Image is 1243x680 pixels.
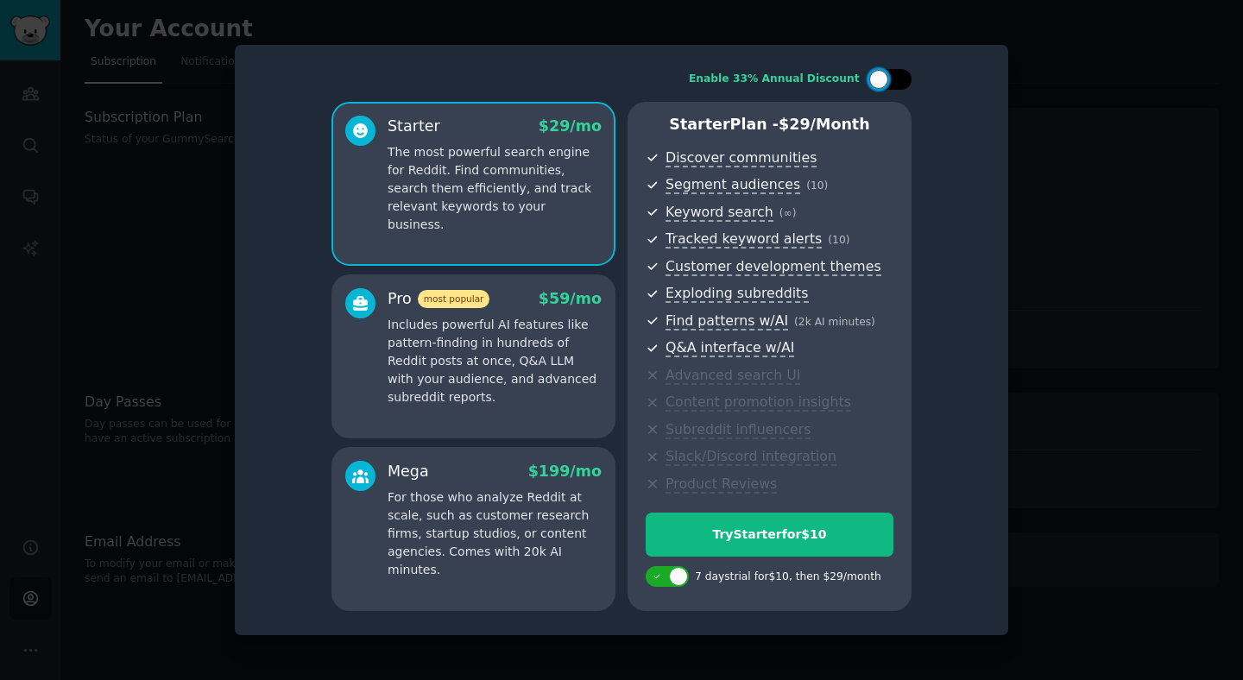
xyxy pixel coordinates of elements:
[666,149,817,167] span: Discover communities
[388,116,440,137] div: Starter
[666,258,881,276] span: Customer development themes
[666,339,794,357] span: Q&A interface w/AI
[666,367,800,385] span: Advanced search UI
[388,316,602,406] p: Includes powerful AI features like pattern-finding in hundreds of Reddit posts at once, Q&A LLM w...
[646,114,893,135] p: Starter Plan -
[646,513,893,557] button: TryStarterfor$10
[666,204,773,222] span: Keyword search
[666,176,800,194] span: Segment audiences
[528,463,602,480] span: $ 199 /mo
[666,421,811,439] span: Subreddit influencers
[666,475,777,494] span: Product Reviews
[666,285,808,303] span: Exploding subreddits
[666,448,836,466] span: Slack/Discord integration
[388,288,489,310] div: Pro
[828,234,849,246] span: ( 10 )
[539,290,602,307] span: $ 59 /mo
[666,312,788,331] span: Find patterns w/AI
[695,570,881,585] div: 7 days trial for $10 , then $ 29 /month
[388,143,602,234] p: The most powerful search engine for Reddit. Find communities, search them efficiently, and track ...
[689,72,860,87] div: Enable 33% Annual Discount
[388,488,602,579] p: For those who analyze Reddit at scale, such as customer research firms, startup studios, or conte...
[388,461,429,482] div: Mega
[647,526,893,544] div: Try Starter for $10
[539,117,602,135] span: $ 29 /mo
[666,394,851,412] span: Content promotion insights
[418,290,490,308] span: most popular
[806,179,828,192] span: ( 10 )
[794,316,875,328] span: ( 2k AI minutes )
[666,230,822,249] span: Tracked keyword alerts
[779,116,870,133] span: $ 29 /month
[779,207,797,219] span: ( ∞ )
